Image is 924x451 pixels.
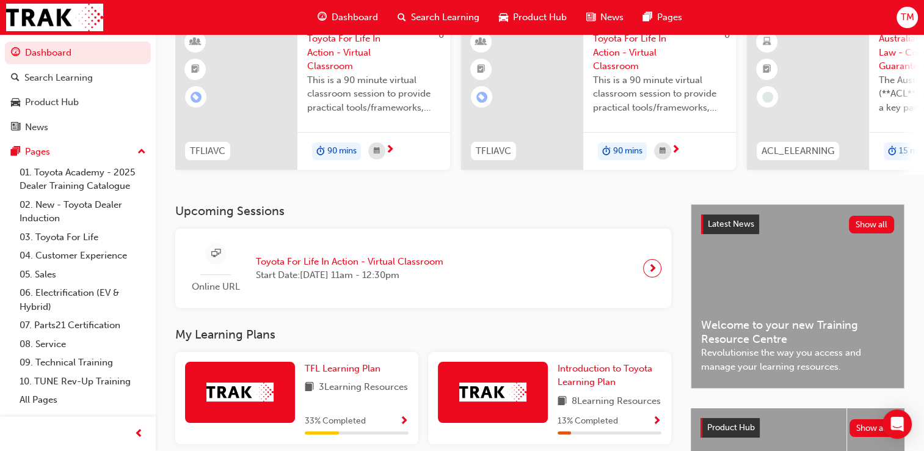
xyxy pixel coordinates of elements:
span: TFL Learning Plan [305,363,380,374]
span: TFLIAVC [476,144,511,158]
span: book-icon [305,380,314,395]
img: Trak [206,383,274,402]
span: duration-icon [602,144,611,159]
span: 33 % Completed [305,414,366,428]
span: 90 mins [327,144,357,158]
span: Dashboard [332,10,378,24]
button: Show Progress [652,414,661,429]
button: DashboardSearch LearningProduct HubNews [5,39,151,141]
img: Trak [459,383,526,402]
a: 07. Parts21 Certification [15,316,151,335]
span: guage-icon [318,10,327,25]
span: news-icon [586,10,595,25]
span: calendar-icon [374,144,380,159]
span: next-icon [648,260,657,277]
span: Show Progress [399,416,409,427]
span: 90 mins [613,144,642,158]
span: 0 [724,29,730,40]
img: Trak [6,4,103,31]
span: learningResourceType_INSTRUCTOR_LED-icon [191,34,200,50]
span: guage-icon [11,48,20,59]
span: Toyota For Life In Action - Virtual Classroom [593,32,726,73]
a: news-iconNews [577,5,633,30]
span: news-icon [11,122,20,133]
div: Product Hub [25,95,79,109]
button: TM [897,7,918,28]
a: Search Learning [5,67,151,89]
span: duration-icon [888,144,897,159]
span: learningRecordVerb_ENROLL-icon [476,92,487,103]
span: Introduction to Toyota Learning Plan [558,363,652,388]
span: 3 Learning Resources [319,380,408,395]
span: Search Learning [411,10,479,24]
span: car-icon [11,97,20,108]
span: booktick-icon [477,62,486,78]
span: 13 % Completed [558,414,618,428]
span: booktick-icon [763,62,771,78]
span: sessionType_ONLINE_URL-icon [211,246,220,262]
span: Pages [657,10,682,24]
button: Show all [849,419,895,437]
button: Show Progress [399,414,409,429]
span: Latest News [708,219,754,229]
a: Product Hub [5,91,151,114]
span: pages-icon [643,10,652,25]
a: 0TFLIAVCToyota For Life In Action - Virtual ClassroomThis is a 90 minute virtual classroom sessio... [461,22,736,170]
span: Revolutionise the way you access and manage your learning resources. [701,346,894,373]
div: Search Learning [24,71,93,85]
a: TFL Learning Plan [305,362,385,376]
span: calendar-icon [660,144,666,159]
span: search-icon [11,73,20,84]
a: 03. Toyota For Life [15,228,151,247]
a: guage-iconDashboard [308,5,388,30]
span: up-icon [137,144,146,160]
div: News [25,120,48,134]
a: Product HubShow all [700,418,895,438]
div: Open Intercom Messenger [882,409,912,439]
span: 0 [438,29,444,40]
a: search-iconSearch Learning [388,5,489,30]
a: 08. Service [15,335,151,354]
span: learningResourceType_ELEARNING-icon [763,34,771,50]
span: TFLIAVC [190,144,225,158]
span: next-icon [671,145,680,156]
a: Online URLToyota For Life In Action - Virtual ClassroomStart Date:[DATE] 11am - 12:30pm [185,238,661,299]
h3: Upcoming Sessions [175,204,671,218]
a: Latest NewsShow allWelcome to your new Training Resource CentreRevolutionise the way you access a... [691,204,904,389]
a: All Pages [15,391,151,409]
a: pages-iconPages [633,5,692,30]
span: learningRecordVerb_ENROLL-icon [191,92,202,103]
span: prev-icon [134,427,144,442]
button: Pages [5,141,151,163]
h3: My Learning Plans [175,328,671,342]
a: car-iconProduct Hub [489,5,577,30]
span: duration-icon [316,144,325,159]
a: News [5,116,151,139]
a: 10. TUNE Rev-Up Training [15,372,151,391]
span: This is a 90 minute virtual classroom session to provide practical tools/frameworks, behaviours a... [593,73,726,115]
span: This is a 90 minute virtual classroom session to provide practical tools/frameworks, behaviours a... [307,73,440,115]
a: 06. Electrification (EV & Hybrid) [15,284,151,316]
a: 0TFLIAVCToyota For Life In Action - Virtual ClassroomThis is a 90 minute virtual classroom sessio... [175,22,450,170]
div: Pages [25,145,50,159]
span: booktick-icon [191,62,200,78]
span: Product Hub [707,422,755,433]
span: News [600,10,624,24]
span: TM [900,10,914,24]
span: search-icon [398,10,406,25]
a: 09. Technical Training [15,353,151,372]
span: Welcome to your new Training Resource Centre [701,318,894,346]
a: Introduction to Toyota Learning Plan [558,362,661,389]
span: car-icon [499,10,508,25]
a: 04. Customer Experience [15,246,151,265]
span: Start Date: [DATE] 11am - 12:30pm [256,268,443,282]
span: Online URL [185,280,246,294]
span: 8 Learning Resources [572,394,661,409]
button: Show all [849,216,895,233]
span: Show Progress [652,416,661,427]
a: 01. Toyota Academy - 2025 Dealer Training Catalogue [15,163,151,196]
a: 02. New - Toyota Dealer Induction [15,196,151,228]
span: learningResourceType_INSTRUCTOR_LED-icon [477,34,486,50]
